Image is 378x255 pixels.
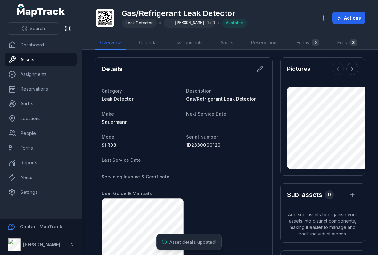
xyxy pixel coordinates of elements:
[5,83,77,95] a: Reservations
[102,64,123,73] h2: Details
[186,134,218,140] span: Serial Number
[102,111,114,117] span: Make
[20,224,62,229] strong: Contact MapTrack
[186,142,221,148] span: 1D2330000120
[102,96,134,102] span: Leak Detector
[102,134,116,140] span: Model
[102,142,116,148] span: Si RD3
[186,111,226,117] span: Next Service Date
[5,127,77,140] a: People
[134,36,163,50] a: Calendar
[102,88,122,94] span: Category
[312,39,319,46] div: 0
[102,191,152,196] span: User Guide & Manuals
[5,186,77,199] a: Settings
[287,190,322,199] h2: Sub-assets
[126,21,153,25] span: Leak Detector
[186,88,212,94] span: Description
[17,4,65,17] a: MapTrack
[5,112,77,125] a: Locations
[292,36,325,50] a: Forms0
[222,19,247,28] div: Available
[246,36,284,50] a: Reservations
[8,22,59,35] button: Search
[23,242,68,247] strong: [PERSON_NAME] Air
[5,97,77,110] a: Audits
[5,68,77,81] a: Assignments
[5,38,77,51] a: Dashboard
[164,19,215,28] div: [PERSON_NAME]-1525
[5,53,77,66] a: Assets
[349,39,357,46] div: 3
[325,190,334,199] div: 0
[171,36,208,50] a: Assignments
[5,171,77,184] a: Alerts
[102,174,169,179] span: Servicing Invoice & Certificate
[5,142,77,154] a: Forms
[5,156,77,169] a: Reports
[332,36,362,50] a: Files3
[281,206,365,242] span: Add sub-assets to organise your assets into distinct components, making it easier to manage and t...
[122,8,247,19] h1: Gas/Refrigerant Leak Detector
[95,36,126,50] a: Overview
[287,64,310,73] h3: Pictures
[186,96,256,102] span: Gas/Refrigerant Leak Detector
[332,12,365,24] button: Actions
[215,36,238,50] a: Audits
[102,157,141,163] span: Last Service Date
[30,25,45,32] span: Search
[169,239,216,245] span: Asset details updated!
[102,119,128,125] span: Sauermann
